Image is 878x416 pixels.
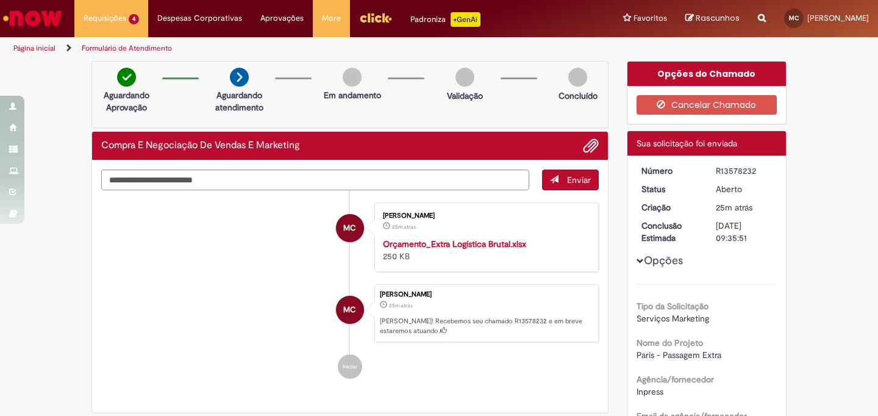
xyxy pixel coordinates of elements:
[343,295,356,325] span: MC
[129,14,139,24] span: 4
[789,14,799,22] span: MC
[716,202,752,213] span: 25m atrás
[807,13,869,23] span: [PERSON_NAME]
[9,37,576,60] ul: Trilhas de página
[383,238,526,249] a: Orçamento_Extra Logística Brutal.xlsx
[632,165,707,177] dt: Número
[389,302,413,309] span: 25m atrás
[383,238,586,262] div: 250 KB
[260,12,304,24] span: Aprovações
[637,138,737,149] span: Sua solicitação foi enviada
[559,90,598,102] p: Concluído
[716,165,773,177] div: R13578232
[101,170,529,190] textarea: Digite sua mensagem aqui...
[380,291,592,298] div: [PERSON_NAME]
[716,183,773,195] div: Aberto
[455,68,474,87] img: img-circle-grey.png
[84,12,126,24] span: Requisições
[716,220,773,244] div: [DATE] 09:35:51
[389,302,413,309] time: 29/09/2025 16:35:45
[583,138,599,154] button: Adicionar anexos
[392,223,416,231] time: 29/09/2025 16:35:35
[336,296,364,324] div: Manuela Rodrigues Correa
[632,220,707,244] dt: Conclusão Estimada
[568,68,587,87] img: img-circle-grey.png
[392,223,416,231] span: 25m atrás
[542,170,599,190] button: Enviar
[627,62,787,86] div: Opções do Chamado
[210,89,269,113] p: Aguardando atendimento
[567,174,591,185] span: Enviar
[634,12,667,24] span: Favoritos
[447,90,483,102] p: Validação
[117,68,136,87] img: check-circle-green.png
[157,12,242,24] span: Despesas Corporativas
[637,374,714,385] b: Agência/fornecedor
[343,213,356,243] span: MC
[101,190,599,392] ul: Histórico de tíquete
[324,89,381,101] p: Em andamento
[230,68,249,87] img: arrow-next.png
[632,183,707,195] dt: Status
[101,140,300,151] h2: Compra E Negociação De Vendas E Marketing Histórico de tíquete
[637,350,721,360] span: Paris - Passagem Extra
[336,214,364,242] div: Manuela Rodrigues Correa
[632,201,707,213] dt: Criação
[716,201,773,213] div: 29/09/2025 16:35:45
[97,89,156,113] p: Aguardando Aprovação
[637,301,708,312] b: Tipo da Solicitação
[637,95,777,115] button: Cancelar Chamado
[696,12,740,24] span: Rascunhos
[716,202,752,213] time: 29/09/2025 16:35:45
[343,68,362,87] img: img-circle-grey.png
[637,337,703,348] b: Nome do Projeto
[637,386,663,397] span: Inpress
[359,9,392,27] img: click_logo_yellow_360x200.png
[13,43,55,53] a: Página inicial
[383,212,586,220] div: [PERSON_NAME]
[380,317,592,335] p: [PERSON_NAME]! Recebemos seu chamado R13578232 e em breve estaremos atuando.
[685,13,740,24] a: Rascunhos
[101,284,599,343] li: Manuela Rodrigues Correa
[1,6,64,30] img: ServiceNow
[322,12,341,24] span: More
[637,313,709,324] span: Serviços Marketing
[82,43,172,53] a: Formulário de Atendimento
[451,12,480,27] p: +GenAi
[410,12,480,27] div: Padroniza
